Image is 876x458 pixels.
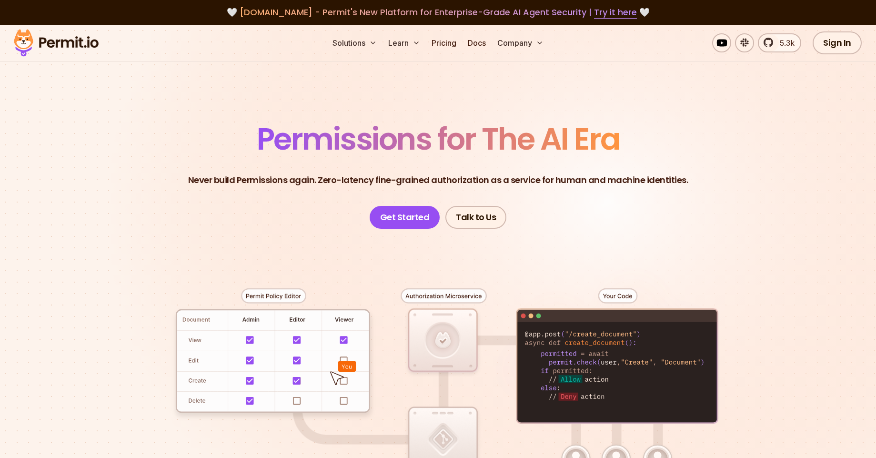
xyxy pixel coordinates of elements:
div: 🤍 🤍 [23,6,853,19]
button: Learn [384,33,424,52]
a: Get Started [370,206,440,229]
img: Permit logo [10,27,103,59]
span: Permissions for The AI Era [257,118,620,160]
span: 5.3k [774,37,795,49]
p: Never build Permissions again. Zero-latency fine-grained authorization as a service for human and... [188,173,688,187]
a: Talk to Us [445,206,506,229]
a: Try it here [594,6,637,19]
button: Company [493,33,547,52]
a: Docs [464,33,490,52]
a: 5.3k [758,33,801,52]
span: [DOMAIN_NAME] - Permit's New Platform for Enterprise-Grade AI Agent Security | [240,6,637,18]
button: Solutions [329,33,381,52]
a: Pricing [428,33,460,52]
a: Sign In [813,31,862,54]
